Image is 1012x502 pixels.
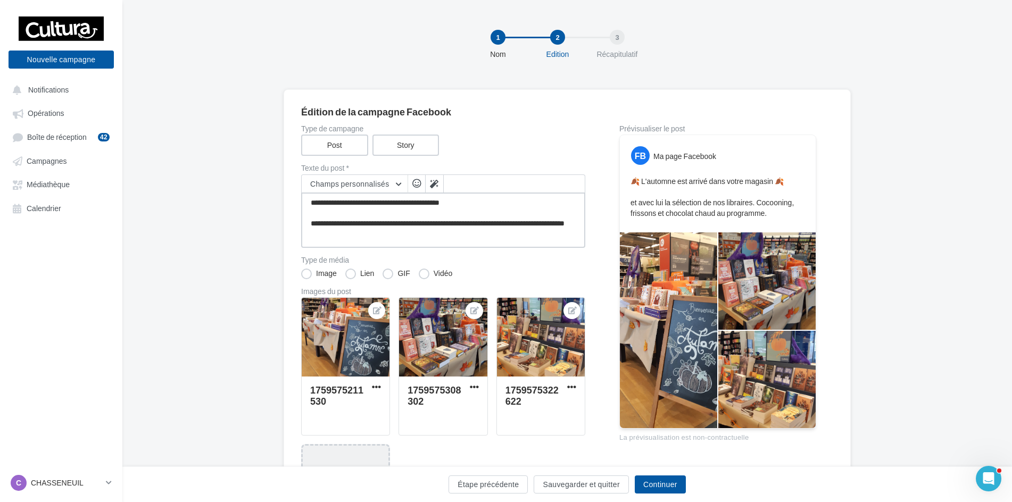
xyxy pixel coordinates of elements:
[449,475,528,493] button: Étape précédente
[6,198,116,217] a: Calendrier
[301,256,585,264] label: Type de média
[301,135,368,156] label: Post
[653,151,716,162] div: Ma page Facebook
[98,133,110,141] div: 42
[619,429,816,442] div: La prévisualisation est non-contractuelle
[9,473,114,493] a: C CHASSENEUIL
[408,384,461,407] div: 1759575308302
[383,269,410,279] label: GIF
[464,49,532,60] div: Nom
[27,156,67,165] span: Campagnes
[27,180,70,189] span: Médiathèque
[301,125,585,132] label: Type de campagne
[301,288,585,295] div: Images du post
[6,151,116,170] a: Campagnes
[491,30,505,45] div: 1
[372,135,439,156] label: Story
[534,475,628,493] button: Sauvegarder et quitter
[631,176,805,219] p: 🍂 L'automne est arrivé dans votre magasin 🍂 et avec lui la sélection de nos libraires. Cocooning,...
[27,132,87,141] span: Boîte de réception
[619,125,816,132] div: Prévisualiser le post
[583,49,651,60] div: Récapitulatif
[6,103,116,122] a: Opérations
[301,269,337,279] label: Image
[9,51,114,69] button: Nouvelle campagne
[635,475,686,493] button: Continuer
[524,49,592,60] div: Edition
[301,107,833,116] div: Édition de la campagne Facebook
[16,478,21,488] span: C
[6,80,112,99] button: Notifications
[419,269,453,279] label: Vidéo
[610,30,625,45] div: 3
[28,85,69,94] span: Notifications
[28,109,64,118] span: Opérations
[6,127,116,147] a: Boîte de réception42
[31,478,102,488] p: CHASSENEUIL
[27,204,61,213] span: Calendrier
[505,384,559,407] div: 1759575322622
[550,30,565,45] div: 2
[6,174,116,194] a: Médiathèque
[310,384,363,407] div: 1759575211530
[301,164,585,172] label: Texte du post *
[345,269,374,279] label: Lien
[631,146,650,165] div: FB
[302,175,408,193] button: Champs personnalisés
[976,466,1001,491] iframe: Intercom live chat
[310,179,389,188] span: Champs personnalisés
